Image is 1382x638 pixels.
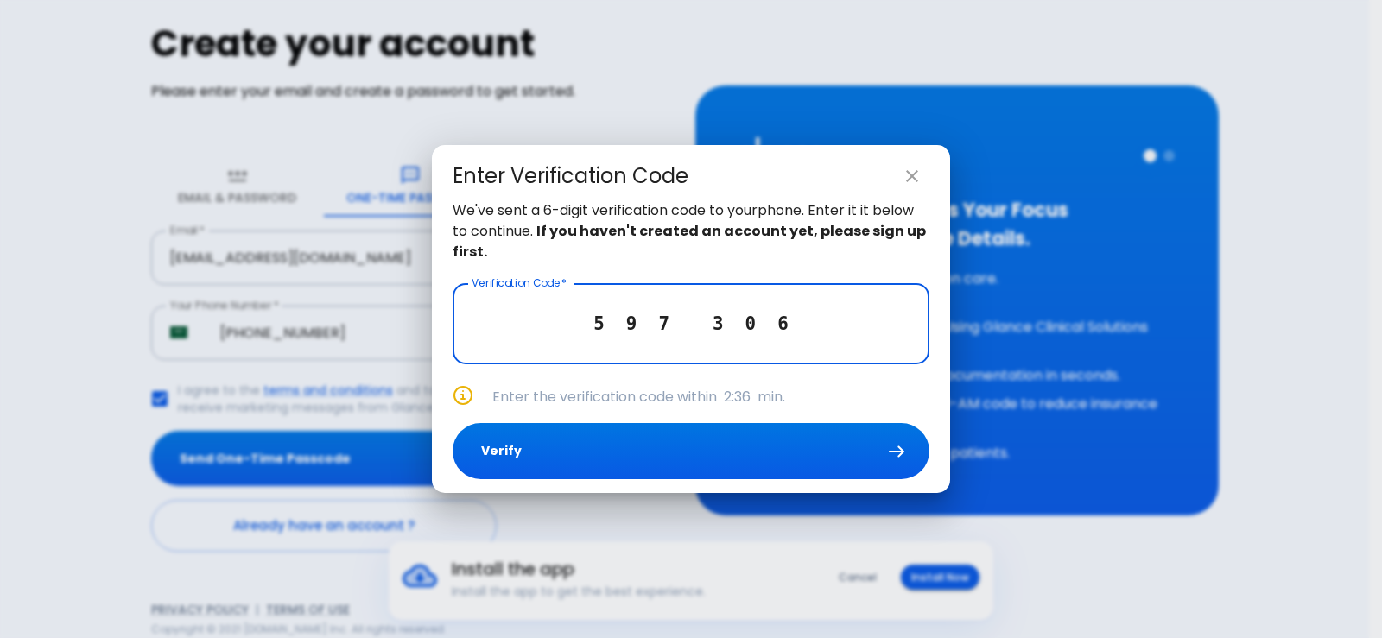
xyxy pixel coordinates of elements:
button: Verify [453,423,929,479]
p: We've sent a 6-digit verification code to your phone . Enter it it below to continue. [453,200,929,262]
span: 2:36 [724,387,751,407]
button: close [895,159,929,193]
div: Enter Verification Code [453,162,688,190]
p: Enter the verification code within min. [492,387,929,407]
strong: If you haven't created an account yet, please sign up first. [453,221,926,262]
